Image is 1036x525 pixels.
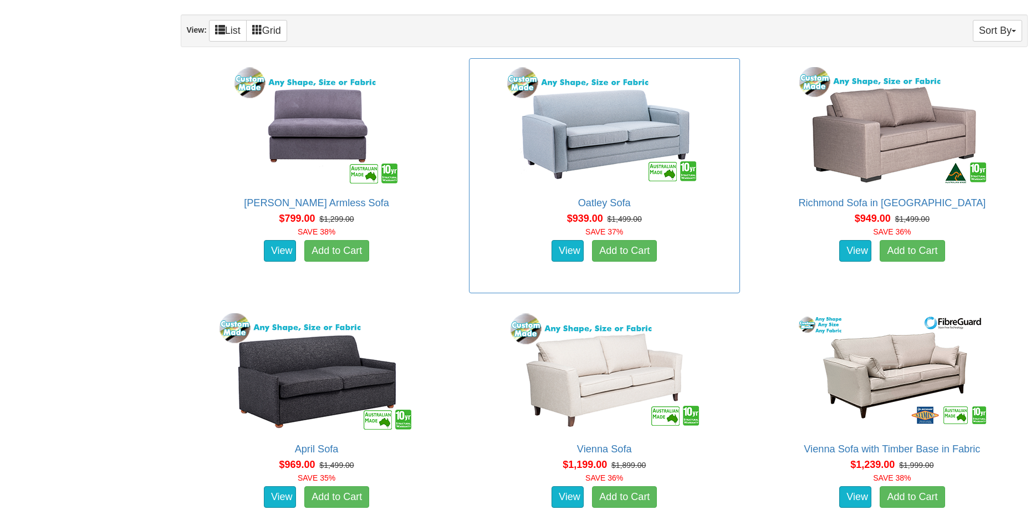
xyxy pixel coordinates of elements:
[577,444,632,455] a: Vienna Sofa
[298,473,335,482] font: SAVE 35%
[552,486,584,508] a: View
[504,310,704,432] img: Vienna Sofa
[552,240,584,262] a: View
[855,213,891,224] span: $949.00
[899,461,933,470] del: $1,999.00
[298,227,335,236] font: SAVE 38%
[217,310,416,432] img: April Sofa
[880,486,945,508] a: Add to Cart
[319,461,354,470] del: $1,499.00
[264,486,296,508] a: View
[304,486,369,508] a: Add to Cart
[608,215,642,223] del: $1,499.00
[804,444,980,455] a: Vienna Sofa with Timber Base in Fabric
[792,310,992,432] img: Vienna Sofa with Timber Base in Fabric
[244,197,389,208] a: [PERSON_NAME] Armless Sofa
[873,473,911,482] font: SAVE 38%
[839,486,871,508] a: View
[880,240,945,262] a: Add to Cart
[304,240,369,262] a: Add to Cart
[592,240,657,262] a: Add to Cart
[264,240,296,262] a: View
[798,197,986,208] a: Richmond Sofa in [GEOGRAPHIC_DATA]
[279,459,315,470] span: $969.00
[873,227,911,236] font: SAVE 36%
[895,215,930,223] del: $1,499.00
[295,444,339,455] a: April Sofa
[611,461,646,470] del: $1,899.00
[839,240,871,262] a: View
[592,486,657,508] a: Add to Cart
[578,197,631,208] a: Oatley Sofa
[585,473,623,482] font: SAVE 36%
[563,459,607,470] span: $1,199.00
[246,20,287,42] a: Grid
[209,20,247,42] a: List
[585,227,623,236] font: SAVE 37%
[567,213,603,224] span: $939.00
[279,213,315,224] span: $799.00
[973,20,1022,42] button: Sort By
[504,64,704,186] img: Oatley Sofa
[792,64,992,186] img: Richmond Sofa in Fabric
[186,26,206,34] strong: View:
[231,64,402,186] img: Cleo Armless Sofa
[319,215,354,223] del: $1,299.00
[850,459,895,470] span: $1,239.00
